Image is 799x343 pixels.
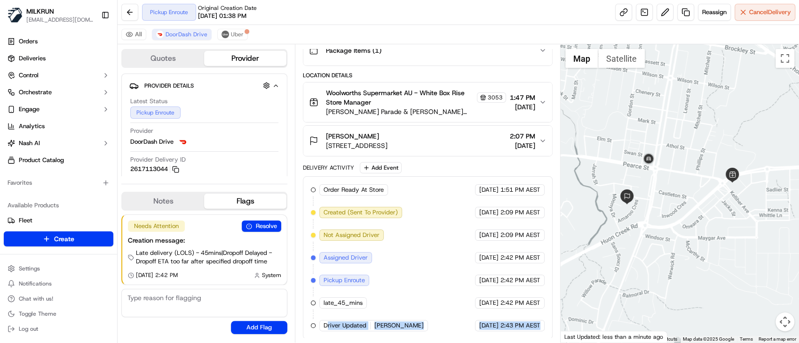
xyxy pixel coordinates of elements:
button: Log out [4,322,113,335]
a: Analytics [4,119,113,134]
span: Chat with us! [19,295,53,302]
a: Open this area in Google Maps (opens a new window) [563,330,594,343]
span: 2:42 PM AEST [500,299,540,307]
span: 2:09 PM AEST [500,231,540,239]
button: Chat with us! [4,292,113,305]
img: MILKRUN [8,8,23,23]
span: late_45_mins [324,299,363,307]
a: Product Catalog [4,153,113,168]
span: Product Catalog [19,156,64,164]
button: Orchestrate [4,85,113,100]
button: Provider Details [129,78,279,93]
button: Toggle fullscreen view [775,49,794,68]
button: [PERSON_NAME][STREET_ADDRESS]2:07 PM[DATE] [303,126,552,156]
span: 1:47 PM [510,93,535,102]
span: Assigned Driver [324,253,368,262]
span: Cancel Delivery [749,8,791,16]
span: [DATE] [479,253,498,262]
button: 2617113044 [130,165,179,173]
img: doordash_logo_v2.png [177,136,189,147]
a: Report a map error [759,336,796,342]
button: Add Event [360,162,402,173]
span: [DATE] [479,321,498,330]
img: doordash_logo_v2.png [156,31,164,38]
span: Map data ©2025 Google [683,336,734,342]
span: Provider Delivery ID [130,155,186,164]
span: [PERSON_NAME] Parade & [PERSON_NAME][STREET_ADDRESS] [326,107,506,116]
span: [DATE] [510,102,535,112]
span: DoorDash Drive [130,138,174,146]
button: Nash AI [4,136,113,151]
span: 1:51 PM AEST [500,186,540,194]
button: Show street map [565,49,598,68]
button: Settings [4,262,113,275]
div: Favorites [4,175,113,190]
button: Toggle Theme [4,307,113,320]
span: Notifications [19,280,52,287]
span: Orchestrate [19,88,52,97]
a: Fleet [8,216,110,225]
span: [DATE] [479,276,498,285]
span: Provider [130,127,153,135]
button: Quotes [122,51,204,66]
span: Woolworths Supermarket AU - White Box Rise Store Manager [326,88,475,107]
span: Control [19,71,39,80]
span: Created (Sent To Provider) [324,208,398,217]
div: Last Updated: less than a minute ago [561,331,667,343]
div: Creation message: [128,236,281,245]
img: uber-new-logo.jpeg [222,31,229,38]
span: Order Ready At Store [324,186,384,194]
a: Deliveries [4,51,113,66]
button: Resolve [242,220,281,232]
button: Provider [204,51,286,66]
span: Provider Details [144,82,194,90]
div: Location Details [303,72,553,79]
button: All [121,29,146,40]
span: 2:42 PM AEST [500,276,540,285]
button: Uber [217,29,248,40]
span: Not Assigned Driver [324,231,380,239]
span: Latest Status [130,97,167,106]
button: MILKRUN [26,7,54,16]
span: Deliveries [19,54,46,63]
button: Notifications [4,277,113,290]
button: Woolworths Supermarket AU - White Box Rise Store Manager3053[PERSON_NAME] Parade & [PERSON_NAME][... [303,82,552,122]
span: Pickup Enroute [324,276,365,285]
span: [STREET_ADDRESS] [326,141,388,150]
span: 2:43 PM AEST [500,321,540,330]
span: Create [54,234,74,244]
span: System [262,271,281,279]
button: Show satellite imagery [598,49,645,68]
button: CancelDelivery [735,4,795,21]
button: Create [4,231,113,246]
span: Toggle Theme [19,310,56,318]
button: MILKRUNMILKRUN[EMAIL_ADDRESS][DOMAIN_NAME] [4,4,97,26]
div: Available Products [4,198,113,213]
button: [EMAIL_ADDRESS][DOMAIN_NAME] [26,16,94,24]
span: Package Items ( 1 ) [326,46,381,55]
span: [DATE] [479,208,498,217]
a: Orders [4,34,113,49]
span: Log out [19,325,38,333]
span: Analytics [19,122,45,131]
button: Control [4,68,113,83]
span: [PERSON_NAME] [374,321,424,330]
span: Fleet [19,216,32,225]
div: Delivery Activity [303,164,354,171]
span: 3053 [488,94,503,101]
span: Original Creation Date [198,4,257,12]
span: 2:07 PM [510,131,535,141]
div: Needs Attention [128,220,185,232]
span: [PERSON_NAME] [326,131,379,141]
img: Google [563,330,594,343]
span: Reassign [702,8,727,16]
span: Driver Updated [324,321,366,330]
span: Late delivery (LOLS) - 45mins | Dropoff Delayed - Dropoff ETA too far after specified dropoff time [136,249,281,266]
button: Package Items (1) [303,35,552,65]
span: Engage [19,105,40,114]
span: 2:09 PM AEST [500,208,540,217]
button: Fleet [4,213,113,228]
span: [DATE] [479,299,498,307]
